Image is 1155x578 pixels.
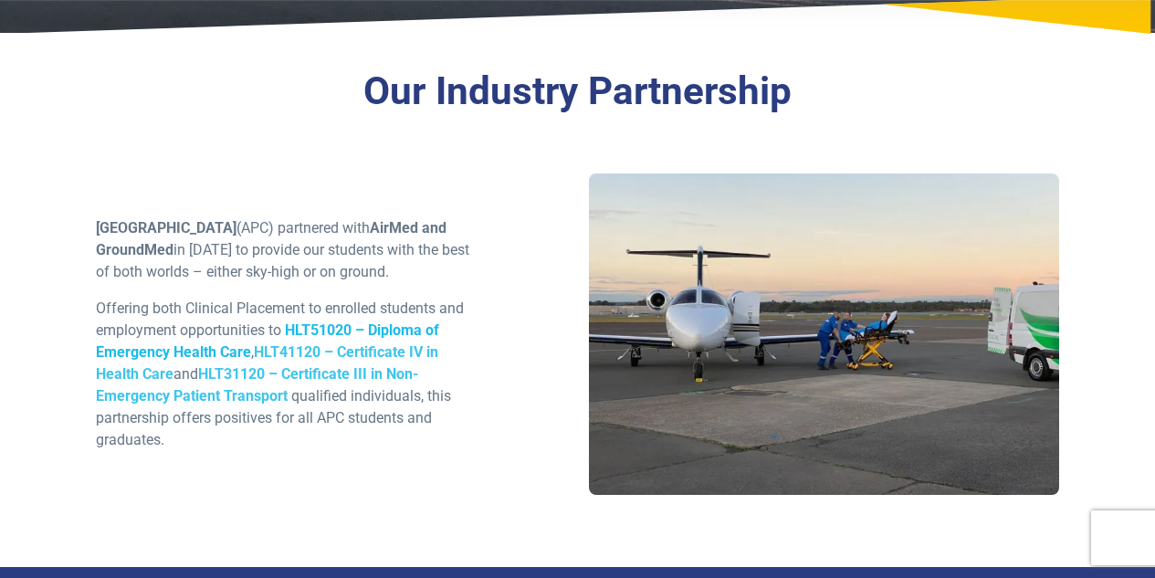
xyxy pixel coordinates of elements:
[96,387,451,448] span: qualified individuals, this partnership offers positives for all APC students and graduates.
[96,365,418,405] a: HLT31120 – Certificate III in Non-Emergency Patient Transport
[251,343,254,361] span: ,
[96,343,438,383] a: HLT41120 – Certificate IV in Health Care
[96,321,439,361] a: HLT51020 – Diploma of Emergency Health Care
[96,219,236,236] span: [GEOGRAPHIC_DATA]
[173,365,198,383] span: and
[96,300,464,339] span: Offering both Clinical Placement to enrolled students and employment opportunities to
[96,219,446,258] span: AirMed and GroundMed
[96,68,1059,115] h3: Our Industry Partnership
[236,219,370,236] span: (APC) partnered with
[96,241,469,280] span: in [DATE] to provide our students with the best of both worlds – either sky-high or on ground.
